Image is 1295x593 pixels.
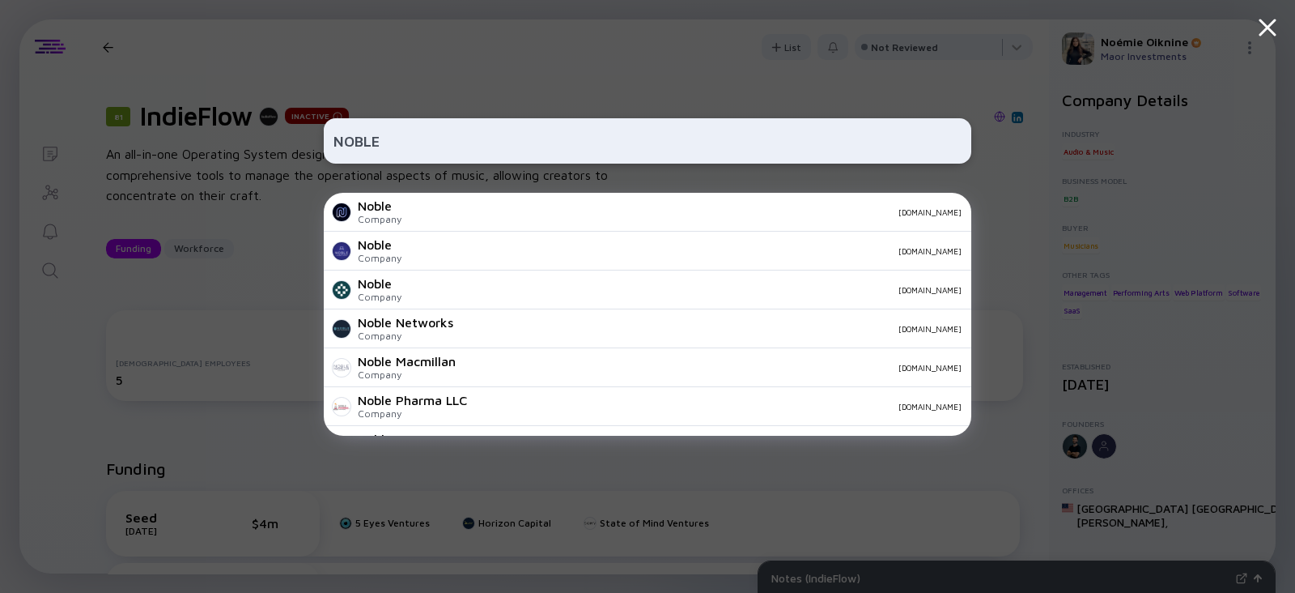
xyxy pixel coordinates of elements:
input: Search Company or Investor... [333,126,962,156]
div: Noble Pharma LLC [358,393,467,407]
div: Noble Macmillan [358,354,456,369]
div: Company [358,291,401,303]
div: [DOMAIN_NAME] [414,207,962,217]
div: Company [358,252,401,264]
div: [DOMAIN_NAME] [414,246,962,256]
div: Noble [358,198,401,213]
div: Noble Hire [358,432,420,446]
div: Noble [358,276,401,291]
div: Company [358,213,401,225]
div: [DOMAIN_NAME] [469,363,962,373]
div: [DOMAIN_NAME] [466,324,962,334]
div: [DOMAIN_NAME] [414,285,962,295]
div: Company [358,407,467,420]
div: Noble Networks [358,315,453,330]
div: [DOMAIN_NAME] [480,402,962,412]
div: Company [358,330,453,342]
div: Company [358,369,456,381]
div: Noble [358,237,401,252]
